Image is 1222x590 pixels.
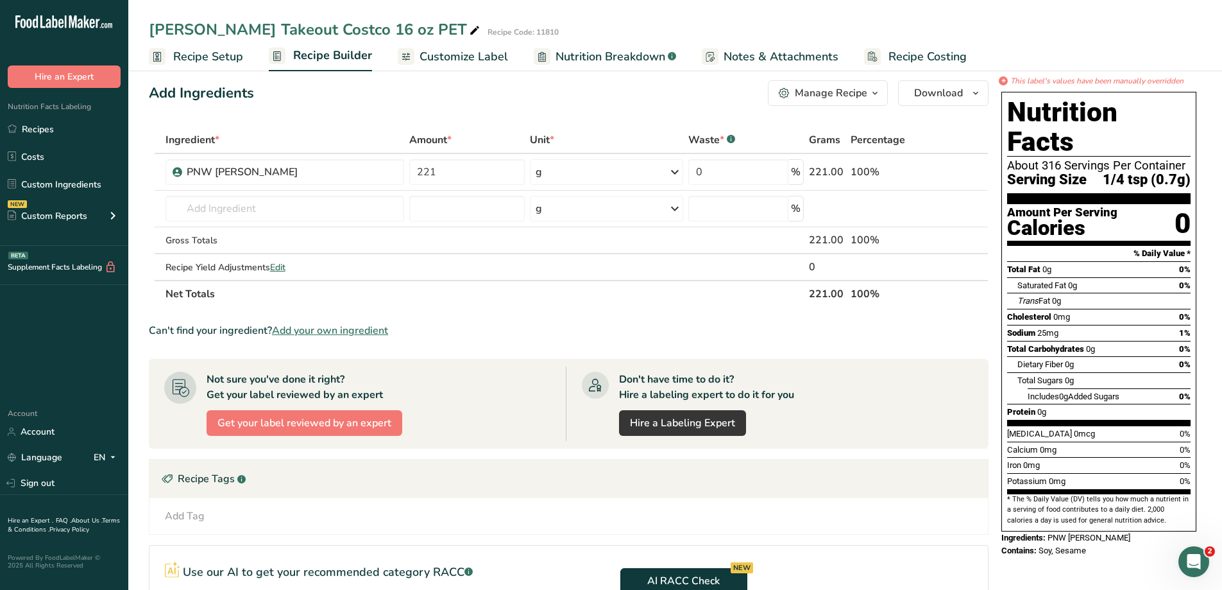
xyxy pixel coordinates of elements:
[1007,246,1191,261] section: % Daily Value *
[795,85,867,101] div: Manage Recipe
[269,41,372,72] a: Recipe Builder
[488,26,559,38] div: Recipe Code: 11810
[1103,172,1191,188] span: 1/4 tsp (0.7g)
[619,372,794,403] div: Don't have time to do it? Hire a labeling expert to do it for you
[1017,281,1066,290] span: Saturated Fat
[165,261,405,274] div: Recipe Yield Adjustments
[1037,407,1046,417] span: 0g
[207,372,383,403] div: Not sure you've done it right? Get your label reviewed by an expert
[270,261,285,273] span: Edit
[1010,75,1184,87] i: This label's values have been manually overridden
[1007,476,1047,486] span: Potassium
[1007,460,1021,470] span: Iron
[1178,546,1209,577] iframe: Intercom live chat
[1007,407,1035,417] span: Protein
[1007,159,1191,172] div: About 316 Servings Per Container
[149,460,988,498] div: Recipe Tags
[1028,392,1119,401] span: Includes Added Sugars
[1017,296,1050,306] span: Fat
[409,132,452,148] span: Amount
[1180,429,1191,438] span: 0%
[165,234,405,247] div: Gross Totals
[806,280,848,307] th: 221.00
[851,132,905,148] span: Percentage
[1205,546,1215,557] span: 2
[1052,296,1061,306] span: 0g
[731,562,753,573] div: NEW
[8,554,121,569] div: Powered By FoodLabelMaker © 2025 All Rights Reserved
[1179,360,1191,369] span: 0%
[1001,533,1046,542] span: Ingredients:
[1086,344,1095,354] span: 0g
[1179,312,1191,322] span: 0%
[768,80,888,106] button: Manage Recipe
[1007,265,1040,274] span: Total Fat
[1017,376,1063,385] span: Total Sugars
[165,132,219,148] span: Ingredient
[809,132,840,148] span: Grams
[724,48,838,65] span: Notes & Attachments
[702,42,838,71] a: Notes & Attachments
[1040,445,1057,455] span: 0mg
[536,201,542,216] div: g
[1175,207,1191,241] div: 0
[1007,445,1038,455] span: Calcium
[8,209,87,223] div: Custom Reports
[165,196,405,221] input: Add Ingredient
[1065,376,1074,385] span: 0g
[1017,296,1039,306] i: Trans
[1017,360,1063,369] span: Dietary Fiber
[149,83,254,104] div: Add Ingredients
[1007,207,1117,219] div: Amount Per Serving
[1065,360,1074,369] span: 0g
[1179,281,1191,290] span: 0%
[1053,312,1070,322] span: 0mg
[914,85,963,101] span: Download
[217,415,391,431] span: Get your label reviewed by an expert
[71,516,102,525] a: About Us .
[1007,429,1072,438] span: [MEDICAL_DATA]
[1037,328,1058,338] span: 25mg
[8,516,120,534] a: Terms & Conditions .
[1179,344,1191,354] span: 0%
[272,323,388,338] span: Add your own ingredient
[1007,344,1084,354] span: Total Carbohydrates
[848,280,930,307] th: 100%
[94,450,121,465] div: EN
[1039,546,1086,555] span: Soy, Sesame
[1180,460,1191,470] span: 0%
[1179,328,1191,338] span: 1%
[293,47,372,64] span: Recipe Builder
[149,323,989,338] div: Can't find your ingredient?
[8,65,121,88] button: Hire an Expert
[1180,476,1191,486] span: 0%
[187,164,347,180] div: PNW [PERSON_NAME]
[1042,265,1051,274] span: 0g
[1180,445,1191,455] span: 0%
[619,410,746,436] a: Hire a Labeling Expert
[165,508,205,524] div: Add Tag
[530,132,554,148] span: Unit
[420,48,508,65] span: Customize Label
[534,42,676,71] a: Nutrition Breakdown
[688,132,735,148] div: Waste
[183,564,473,581] p: Use our AI to get your recommended category RACC
[173,48,243,65] span: Recipe Setup
[1023,460,1040,470] span: 0mg
[8,200,27,208] div: NEW
[1059,392,1068,401] span: 0g
[1049,476,1065,486] span: 0mg
[864,42,967,71] a: Recipe Costing
[1074,429,1095,438] span: 0mcg
[1007,219,1117,238] div: Calories
[149,18,482,41] div: [PERSON_NAME] Takeout Costco 16 oz PET
[851,164,928,180] div: 100%
[1179,392,1191,401] span: 0%
[207,410,402,436] button: Get your label reviewed by an expert
[556,48,665,65] span: Nutrition Breakdown
[1048,533,1130,542] span: PNW [PERSON_NAME]
[1007,98,1191,157] h1: Nutrition Facts
[647,573,720,589] span: AI RACC Check
[8,446,62,469] a: Language
[809,259,845,275] div: 0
